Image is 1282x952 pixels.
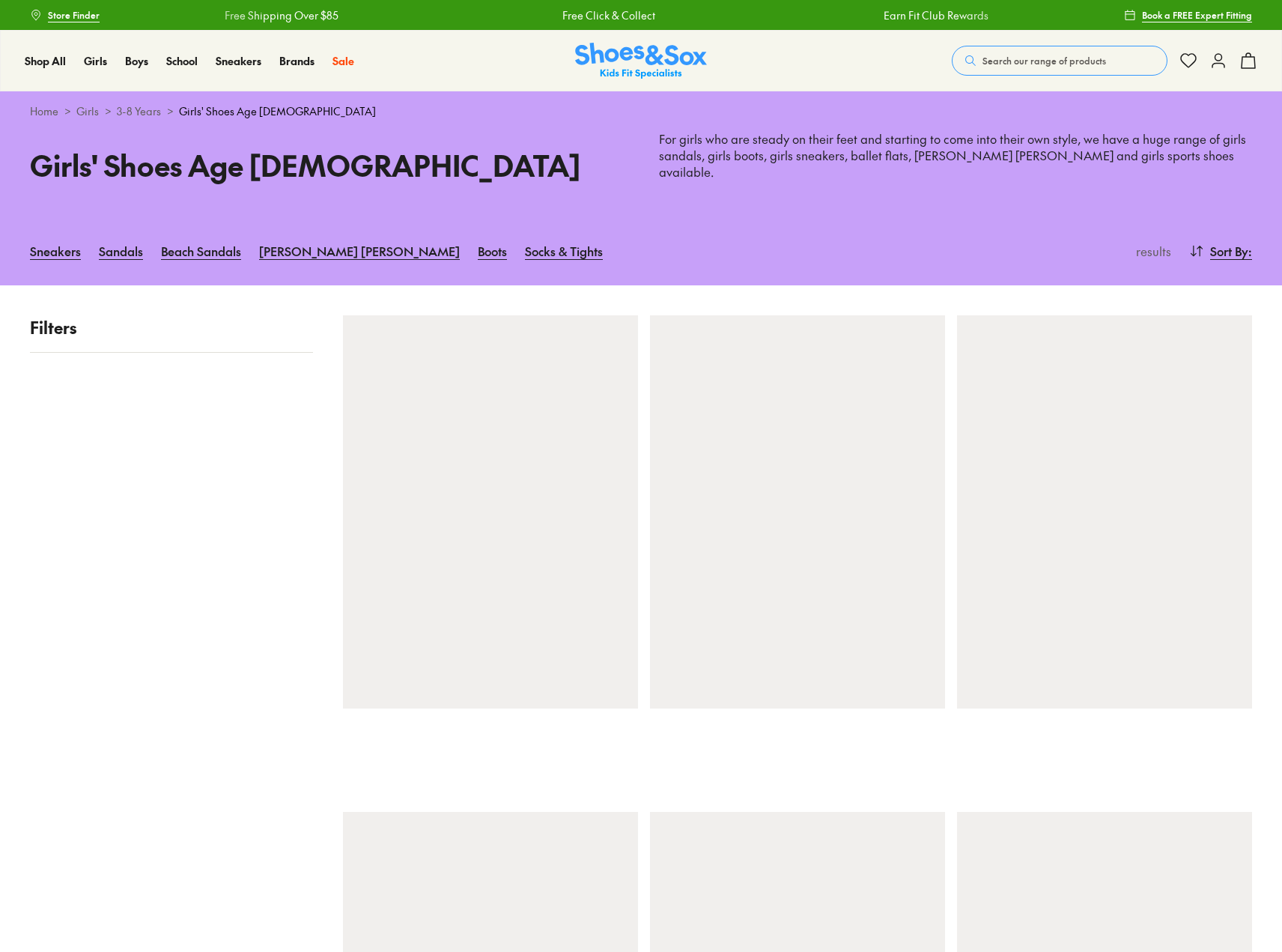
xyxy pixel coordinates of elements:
[1189,234,1252,267] button: Sort By:
[562,7,654,23] a: Free Click & Collect
[1142,8,1252,22] span: Book a FREE Expert Fitting
[224,7,338,23] a: Free Shipping Over $85
[30,1,100,28] a: Store Finder
[125,53,148,69] a: Boys
[84,53,107,69] a: Girls
[179,103,376,119] span: Girls' Shoes Age [DEMOGRAPHIC_DATA]
[332,53,354,68] span: Sale
[883,7,988,23] a: Earn Fit Club Rewards
[30,103,58,119] a: Home
[952,46,1167,76] button: Search our range of products
[30,103,1252,119] div: > > >
[76,103,99,119] a: Girls
[659,131,1252,181] p: For girls who are steady on their feet and starting to come into their own style, we have a huge ...
[125,53,148,68] span: Boys
[166,53,198,68] span: School
[1248,242,1252,260] span: :
[279,53,315,68] span: Brands
[1130,242,1171,260] p: results
[1210,242,1248,260] span: Sort By
[478,234,507,267] a: Boots
[25,53,66,68] span: Shop All
[48,8,100,22] span: Store Finder
[30,234,81,267] a: Sneakers
[30,315,313,340] p: Filters
[166,53,198,69] a: School
[30,144,623,187] h1: Girls' Shoes Age [DEMOGRAPHIC_DATA]
[1124,1,1252,28] a: Book a FREE Expert Fitting
[25,53,66,69] a: Shop All
[575,43,707,79] a: Shoes & Sox
[982,54,1106,67] span: Search our range of products
[259,234,460,267] a: [PERSON_NAME] [PERSON_NAME]
[332,53,354,69] a: Sale
[99,234,143,267] a: Sandals
[117,103,161,119] a: 3-8 Years
[216,53,261,68] span: Sneakers
[161,234,241,267] a: Beach Sandals
[575,43,707,79] img: SNS_Logo_Responsive.svg
[216,53,261,69] a: Sneakers
[84,53,107,68] span: Girls
[525,234,603,267] a: Socks & Tights
[279,53,315,69] a: Brands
